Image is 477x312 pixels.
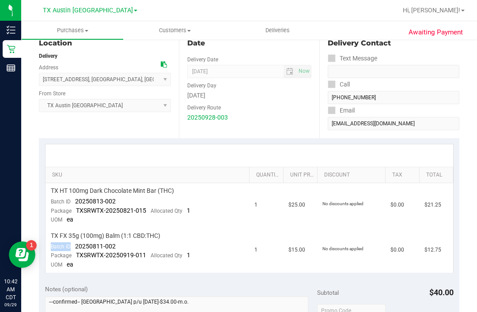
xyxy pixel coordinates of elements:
iframe: Resource center unread badge [26,240,37,251]
label: Delivery Route [187,104,221,112]
span: 1 [254,246,257,254]
span: Awaiting Payment [409,27,463,38]
label: Call [328,78,350,91]
a: Customers [124,21,226,40]
span: No discounts applied [322,246,363,251]
span: Purchases [22,26,123,34]
span: ea [67,216,73,223]
span: 1 [187,207,190,214]
span: Package [51,252,72,259]
span: No discounts applied [322,201,363,206]
span: TX Austin [GEOGRAPHIC_DATA] [43,7,133,14]
span: ea [67,261,73,268]
input: Format: (999) 999-9999 [328,65,459,78]
label: Email [328,104,355,117]
span: $0.00 [390,201,404,209]
span: 1 [187,252,190,259]
span: Hi, [PERSON_NAME]! [403,7,460,14]
span: $0.00 [390,246,404,254]
input: Format: (999) 999-9999 [328,91,459,104]
span: Subtotal [317,289,339,296]
p: 10:42 AM CDT [4,278,17,301]
label: Address [39,64,58,71]
span: 1 [254,201,257,209]
span: $21.25 [424,201,441,209]
div: Date [187,38,311,49]
a: Tax [392,172,416,179]
a: Discount [324,172,382,179]
a: SKU [52,172,246,179]
label: From Store [39,90,65,98]
inline-svg: Inventory [7,26,15,34]
span: UOM [51,217,62,223]
label: Delivery Date [187,56,218,64]
label: Delivery Day [187,82,216,90]
inline-svg: Reports [7,64,15,72]
a: Quantity [256,172,280,179]
label: Text Message [328,52,377,65]
span: Batch ID [51,199,71,205]
a: Deliveries [226,21,329,40]
span: TX FX 35g (100mg) Balm (1:1 CBD:THC) [51,232,160,240]
strong: Delivery [39,53,57,59]
iframe: Resource center [9,241,35,268]
span: UOM [51,262,62,268]
div: Delivery Contact [328,38,459,49]
span: Package [51,208,72,214]
span: $15.00 [288,246,305,254]
span: 20250811-002 [75,243,116,250]
span: $25.00 [288,201,305,209]
a: Unit Price [290,172,314,179]
div: [DATE] [187,91,311,100]
span: Allocated Qty [151,252,182,259]
a: Purchases [21,21,124,40]
p: 09/29 [4,301,17,308]
span: Customers [124,26,226,34]
div: Copy address to clipboard [161,60,167,69]
span: 20250813-002 [75,198,116,205]
span: Batch ID [51,244,71,250]
a: Total [426,172,450,179]
span: TX HT 100mg Dark Chocolate Mint Bar (THC) [51,187,174,195]
div: Location [39,38,171,49]
span: Notes (optional) [45,286,88,293]
a: 20250928-003 [187,114,228,121]
span: Allocated Qty [151,208,182,214]
span: TXSRWTX-20250919-011 [76,252,146,259]
inline-svg: Retail [7,45,15,53]
span: Deliveries [254,26,302,34]
span: $12.75 [424,246,441,254]
span: $40.00 [429,288,454,297]
span: TXSRWTX-20250821-015 [76,207,146,214]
